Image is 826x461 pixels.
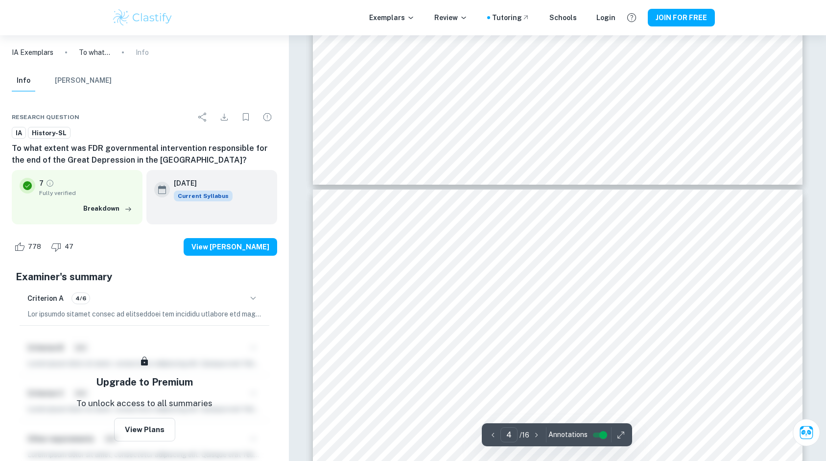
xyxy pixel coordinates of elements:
div: Download [214,107,234,127]
button: View Plans [114,418,175,441]
p: To what extent was FDR governmental intervention responsible for the end of the Great Depression ... [79,47,110,58]
a: Schools [549,12,577,23]
div: Bookmark [236,107,256,127]
h5: Examiner's summary [16,269,273,284]
span: 4/6 [72,294,90,303]
h5: Upgrade to Premium [96,375,193,389]
p: Review [434,12,468,23]
span: 778 [23,242,47,252]
div: Like [12,239,47,255]
span: Fully verified [39,189,135,197]
span: Current Syllabus [174,191,233,201]
a: History-SL [28,127,71,139]
a: Tutoring [492,12,530,23]
button: Ask Clai [793,419,820,446]
button: JOIN FOR FREE [648,9,715,26]
p: To unlock access to all summaries [76,397,212,410]
p: Exemplars [369,12,415,23]
div: This exemplar is based on the current syllabus. Feel free to refer to it for inspiration/ideas wh... [174,191,233,201]
button: Info [12,70,35,92]
p: Info [136,47,149,58]
span: Annotations [548,430,588,440]
p: / 16 [519,430,529,440]
p: Lor ipsumdo sitamet consec ad elitseddoei tem incididu utlabore etd mag aliquaenim adminimveniam:... [27,309,261,319]
h6: Criterion A [27,293,64,304]
span: Research question [12,113,79,121]
div: Dislike [48,239,79,255]
a: Login [596,12,615,23]
p: 7 [39,178,44,189]
a: IA Exemplars [12,47,53,58]
a: IA [12,127,26,139]
h6: [DATE] [174,178,225,189]
span: IA [12,128,25,138]
h6: To what extent was FDR governmental intervention responsible for the end of the Great Depression ... [12,143,277,166]
button: [PERSON_NAME] [55,70,112,92]
div: Share [193,107,212,127]
a: Grade fully verified [46,179,54,188]
button: Help and Feedback [623,9,640,26]
div: Report issue [258,107,277,127]
img: Clastify logo [112,8,174,27]
span: 47 [59,242,79,252]
button: Breakdown [81,201,135,216]
button: View [PERSON_NAME] [184,238,277,256]
span: History-SL [28,128,70,138]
